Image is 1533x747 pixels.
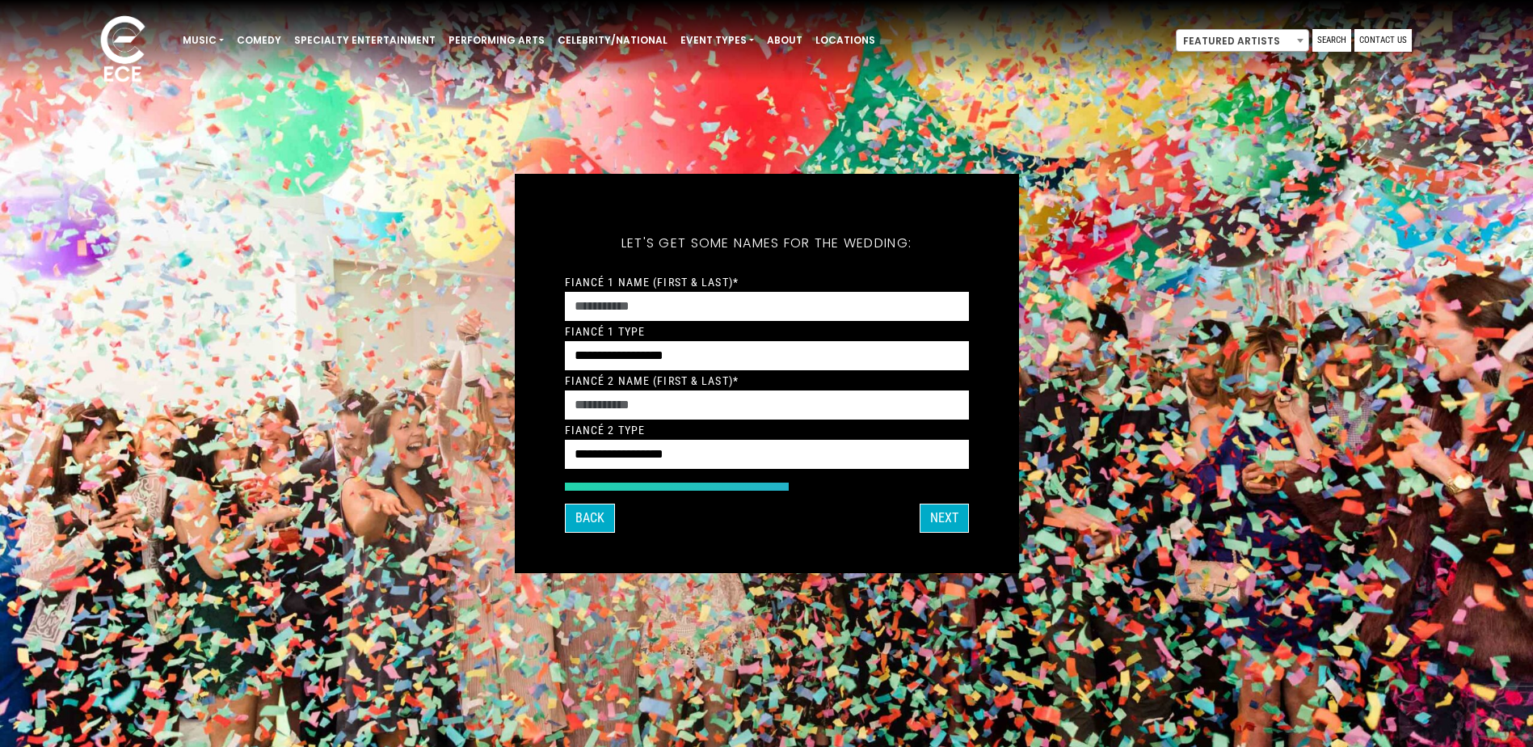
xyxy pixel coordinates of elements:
a: Contact Us [1354,29,1412,52]
img: ece_new_logo_whitev2-1.png [82,11,163,90]
h5: Let's get some names for the wedding: [565,214,969,272]
span: Featured Artists [1177,30,1308,53]
a: Search [1312,29,1351,52]
a: Comedy [230,27,288,54]
a: Performing Arts [442,27,551,54]
button: Back [565,504,615,533]
a: Locations [809,27,882,54]
label: Fiancé 1 Type [565,324,646,339]
label: Fiancé 2 Type [565,423,646,437]
a: Specialty Entertainment [288,27,442,54]
a: About [760,27,809,54]
label: Fiancé 1 Name (First & Last)* [565,275,739,289]
a: Celebrity/National [551,27,674,54]
span: Featured Artists [1176,29,1309,52]
button: Next [920,504,969,533]
a: Music [176,27,230,54]
a: Event Types [674,27,760,54]
label: Fiancé 2 Name (First & Last)* [565,373,739,388]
